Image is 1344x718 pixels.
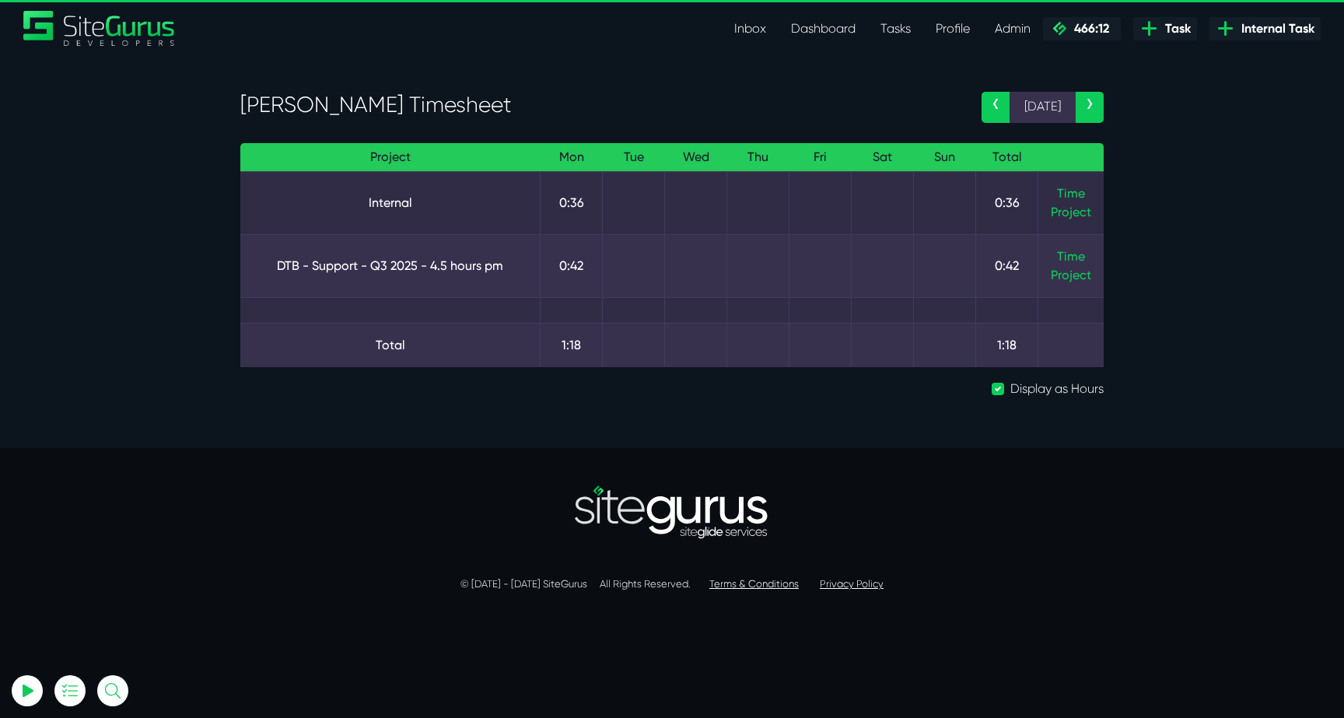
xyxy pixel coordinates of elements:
[1010,380,1104,398] label: Display as Hours
[253,257,527,275] a: DTB - Support - Q3 2025 - 4.5 hours pm
[852,143,914,172] th: Sat
[1235,19,1314,38] span: Internal Task
[665,143,727,172] th: Wed
[240,323,541,367] td: Total
[914,143,976,172] th: Sun
[868,13,923,44] a: Tasks
[789,143,852,172] th: Fri
[727,143,789,172] th: Thu
[240,576,1104,592] p: © [DATE] - [DATE] SiteGurus All Rights Reserved.
[923,13,982,44] a: Profile
[709,578,799,590] a: Terms & Conditions
[23,11,176,46] a: SiteGurus
[1068,21,1109,36] span: 466:12
[1057,249,1085,264] a: Time
[982,92,1010,123] a: ‹
[1209,17,1321,40] a: Internal Task
[541,171,603,234] td: 0:36
[976,323,1038,367] td: 1:18
[1159,19,1191,38] span: Task
[253,194,527,212] a: Internal
[1010,92,1076,123] span: [DATE]
[1076,92,1104,123] a: ›
[603,143,665,172] th: Tue
[1133,17,1197,40] a: Task
[23,11,176,46] img: Sitegurus Logo
[976,234,1038,297] td: 0:42
[976,171,1038,234] td: 0:36
[541,323,603,367] td: 1:18
[240,92,958,118] h3: [PERSON_NAME] Timesheet
[976,143,1038,172] th: Total
[1051,203,1091,222] a: Project
[982,13,1043,44] a: Admin
[820,578,884,590] a: Privacy Policy
[779,13,868,44] a: Dashboard
[1043,17,1121,40] a: 466:12
[240,143,541,172] th: Project
[541,143,603,172] th: Mon
[1057,186,1085,201] a: Time
[722,13,779,44] a: Inbox
[541,234,603,297] td: 0:42
[1051,266,1091,285] a: Project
